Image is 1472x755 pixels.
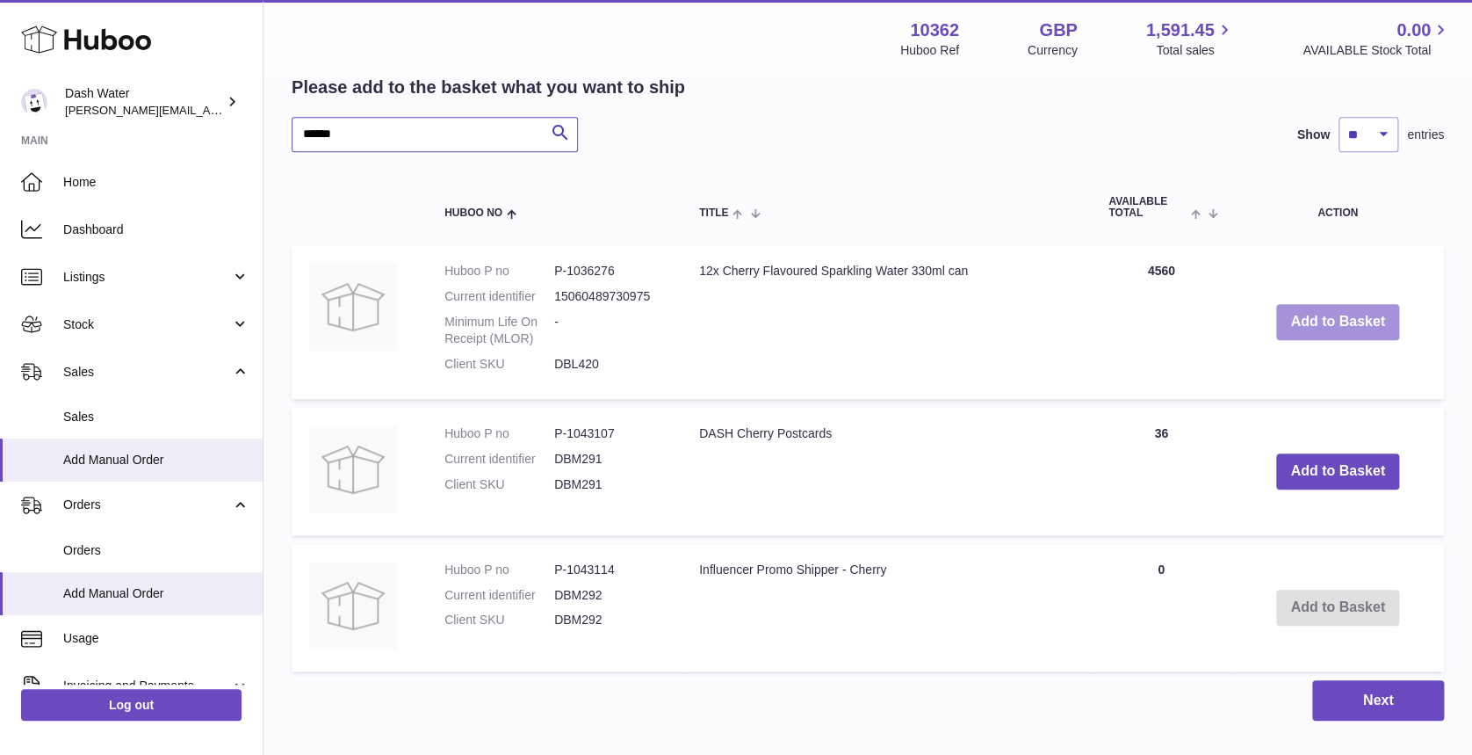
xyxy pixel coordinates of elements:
[444,288,554,305] dt: Current identifier
[444,207,502,219] span: Huboo no
[554,612,664,628] dd: DBM292
[554,562,664,578] dd: P-1043114
[21,689,242,721] a: Log out
[554,476,664,493] dd: DBM291
[444,356,554,373] dt: Client SKU
[63,364,231,381] span: Sales
[65,85,223,119] div: Dash Water
[63,630,249,647] span: Usage
[63,585,249,602] span: Add Manual Order
[554,263,664,279] dd: P-1036276
[1146,18,1215,42] span: 1,591.45
[900,42,959,59] div: Huboo Ref
[444,263,554,279] dt: Huboo P no
[1091,245,1231,398] td: 4560
[554,587,664,604] dd: DBM292
[1302,42,1451,59] span: AVAILABLE Stock Total
[21,89,47,115] img: james@dash-water.com
[309,263,397,351] img: 12x Cherry Flavoured Sparkling Water 330ml can
[1091,544,1231,672] td: 0
[910,18,959,42] strong: 10362
[309,425,397,513] img: DASH Cherry Postcards
[1302,18,1451,59] a: 0.00 AVAILABLE Stock Total
[63,409,249,425] span: Sales
[309,562,397,650] img: Influencer Promo Shipper - Cherry
[554,314,664,347] dd: -
[1039,18,1077,42] strong: GBP
[1297,127,1330,143] label: Show
[1156,42,1234,59] span: Total sales
[444,451,554,468] dt: Current identifier
[1276,304,1399,340] button: Add to Basket
[682,408,1091,535] td: DASH Cherry Postcards
[1091,408,1231,535] td: 36
[554,425,664,442] dd: P-1043107
[63,316,231,333] span: Stock
[1312,680,1444,722] button: Next
[554,451,664,468] dd: DBM291
[1108,196,1187,219] span: AVAILABLE Total
[554,288,664,305] dd: 15060489730975
[444,425,554,442] dt: Huboo P no
[292,76,685,99] h2: Please add to the basket what you want to ship
[1028,42,1078,59] div: Currency
[1407,127,1444,143] span: entries
[65,103,352,117] span: [PERSON_NAME][EMAIL_ADDRESS][DOMAIN_NAME]
[444,476,554,493] dt: Client SKU
[63,497,231,513] span: Orders
[63,174,249,191] span: Home
[63,542,249,559] span: Orders
[444,314,554,347] dt: Minimum Life On Receipt (MLOR)
[63,678,231,694] span: Invoicing and Payments
[63,452,249,468] span: Add Manual Order
[699,207,728,219] span: Title
[1231,178,1444,236] th: Action
[444,562,554,578] dt: Huboo P no
[444,587,554,604] dt: Current identifier
[682,544,1091,672] td: Influencer Promo Shipper - Cherry
[444,612,554,628] dt: Client SKU
[63,221,249,238] span: Dashboard
[682,245,1091,398] td: 12x Cherry Flavoured Sparkling Water 330ml can
[1396,18,1431,42] span: 0.00
[554,356,664,373] dd: DBL420
[63,269,231,286] span: Listings
[1276,454,1399,490] button: Add to Basket
[1146,18,1235,59] a: 1,591.45 Total sales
